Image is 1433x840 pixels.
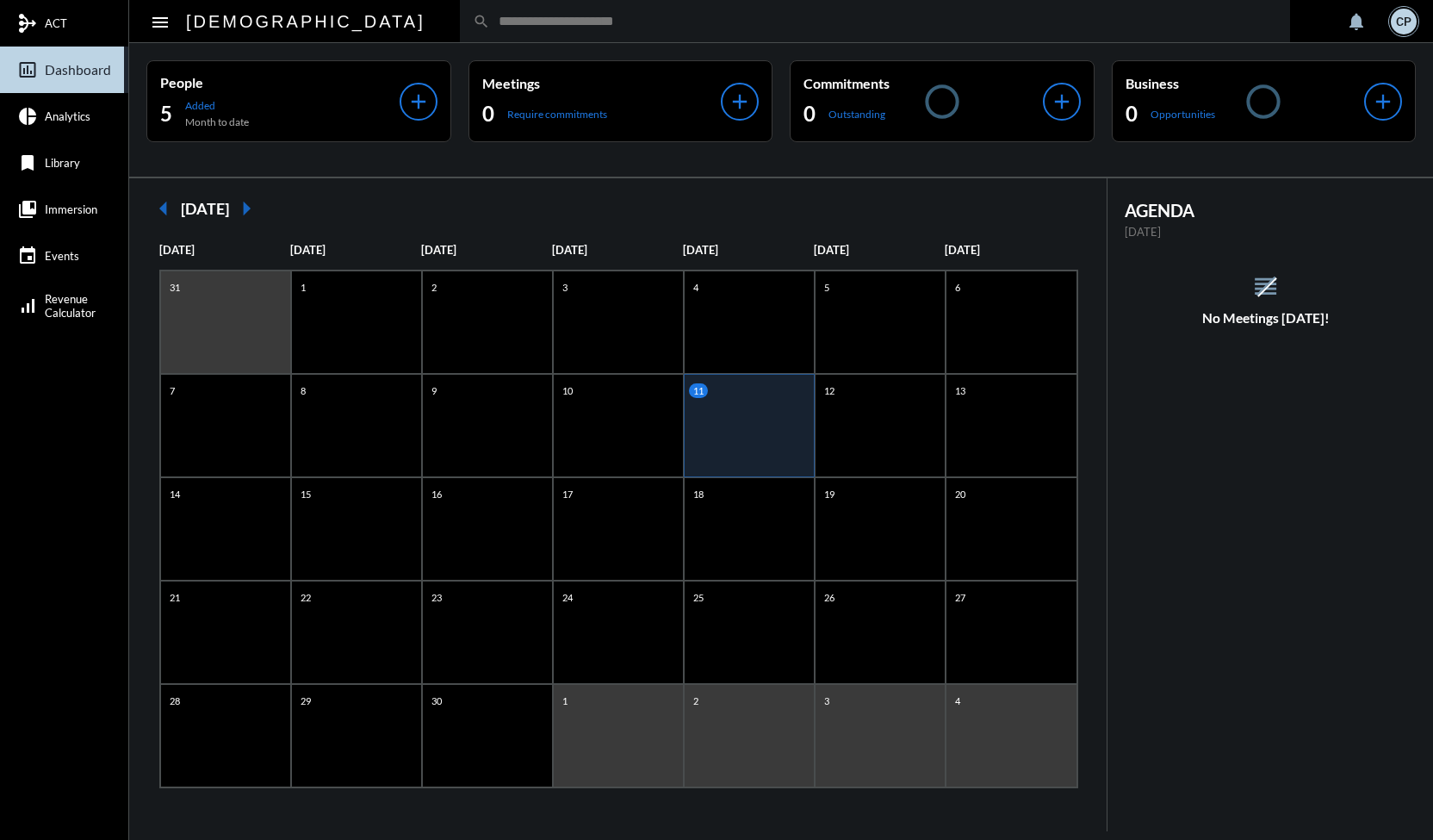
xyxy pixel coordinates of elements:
[17,199,38,220] mat-icon: collections_bookmark
[185,99,249,112] p: Added
[296,590,315,605] p: 22
[1251,272,1280,301] mat-icon: reorder
[17,59,38,80] mat-icon: insert_chart_outlined
[945,243,1076,257] p: [DATE]
[1125,225,1408,239] p: [DATE]
[951,590,970,605] p: 27
[1125,200,1408,221] h2: AGENDA
[558,590,577,605] p: 24
[1391,9,1417,34] div: CP
[45,156,80,170] span: Library
[181,199,229,218] h2: [DATE]
[17,152,38,173] mat-icon: bookmark
[296,487,315,501] p: 15
[473,13,490,30] mat-icon: search
[507,108,607,121] p: Require commitments
[45,202,97,216] span: Immersion
[45,109,90,123] span: Analytics
[17,106,38,127] mat-icon: pie_chart
[951,280,965,295] p: 6
[427,590,446,605] p: 23
[296,383,310,398] p: 8
[820,383,839,398] p: 12
[951,383,970,398] p: 13
[427,487,446,501] p: 16
[165,383,179,398] p: 7
[45,16,67,30] span: ACT
[143,4,177,39] button: Toggle sidenav
[558,694,572,708] p: 1
[17,296,38,316] mat-icon: signal_cellular_alt
[427,280,441,295] p: 2
[820,590,839,605] p: 26
[290,243,421,257] p: [DATE]
[558,280,572,295] p: 3
[146,191,181,226] mat-icon: arrow_left
[296,694,315,708] p: 29
[45,249,79,263] span: Events
[820,694,834,708] p: 3
[1107,310,1425,326] h5: No Meetings [DATE]!
[159,243,290,257] p: [DATE]
[482,100,494,128] h2: 0
[45,292,96,320] span: Revenue Calculator
[160,74,400,90] p: People
[820,280,834,295] p: 5
[17,246,38,266] mat-icon: event
[296,280,310,295] p: 1
[558,487,577,501] p: 17
[165,487,184,501] p: 14
[820,487,839,501] p: 19
[165,280,184,295] p: 31
[150,12,171,33] mat-icon: Side nav toggle icon
[165,694,184,708] p: 28
[185,115,249,128] p: Month to date
[814,243,945,257] p: [DATE]
[427,694,446,708] p: 30
[186,8,425,35] h2: [DEMOGRAPHIC_DATA]
[406,90,431,114] mat-icon: add
[421,243,552,257] p: [DATE]
[160,100,172,128] h2: 5
[689,280,703,295] p: 4
[45,62,111,78] span: Dashboard
[552,243,683,257] p: [DATE]
[1346,11,1367,32] mat-icon: notifications
[728,90,752,114] mat-icon: add
[689,487,708,501] p: 18
[689,590,708,605] p: 25
[951,487,970,501] p: 20
[689,383,708,398] p: 11
[427,383,441,398] p: 9
[689,694,703,708] p: 2
[165,590,184,605] p: 21
[229,191,264,226] mat-icon: arrow_right
[482,75,722,91] p: Meetings
[683,243,814,257] p: [DATE]
[951,694,965,708] p: 4
[558,383,577,398] p: 10
[17,13,38,34] mat-icon: mediation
